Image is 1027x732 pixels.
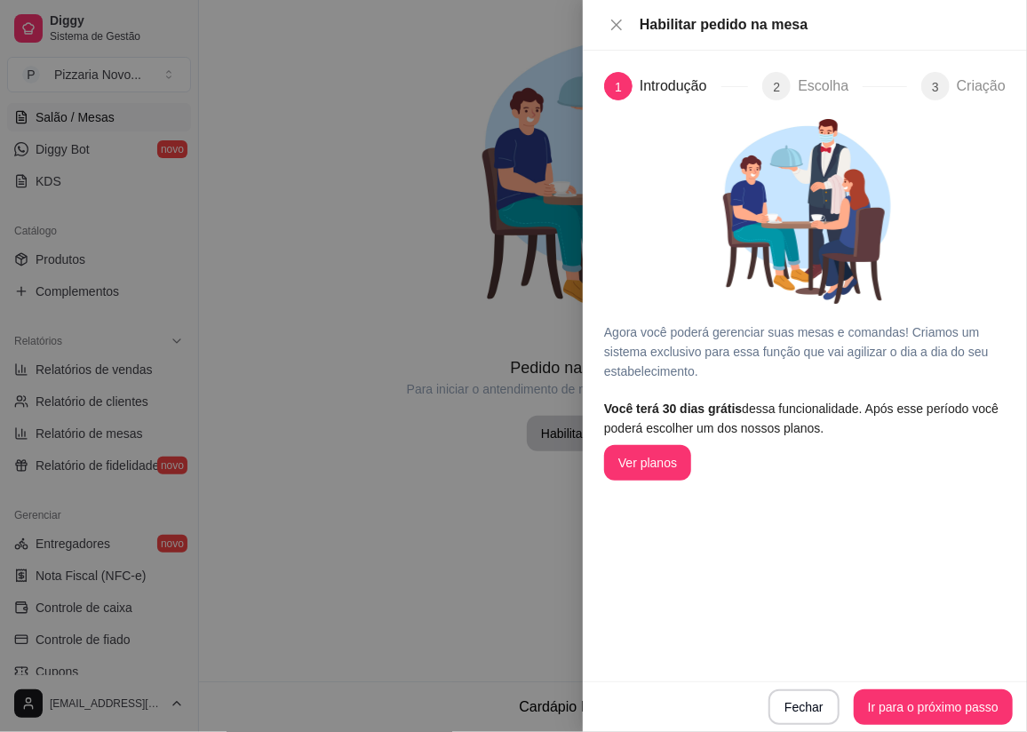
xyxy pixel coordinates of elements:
[640,72,721,100] div: Introdução
[604,445,691,481] button: Ver planos
[604,322,1006,381] article: Agora você poderá gerenciar suas mesas e comandas! Criamos um sistema exclusivo para essa função ...
[932,80,939,94] span: 3
[615,80,622,94] span: 1
[798,72,863,100] div: Escolha
[768,689,840,725] button: Fechar
[604,456,691,470] a: Ver planos
[604,402,742,416] span: Você terá 30 dias grátis
[854,689,1013,725] button: Ir para o próximo passo
[604,17,629,34] button: Close
[604,399,1006,438] article: dessa funcionalidade. Após esse período você poderá escolher um dos nossos planos.
[774,80,781,94] span: 2
[640,14,1006,36] div: Habilitar pedido na mesa
[609,18,624,32] span: close
[957,72,1006,100] div: Criação
[694,100,916,322] img: Garçonete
